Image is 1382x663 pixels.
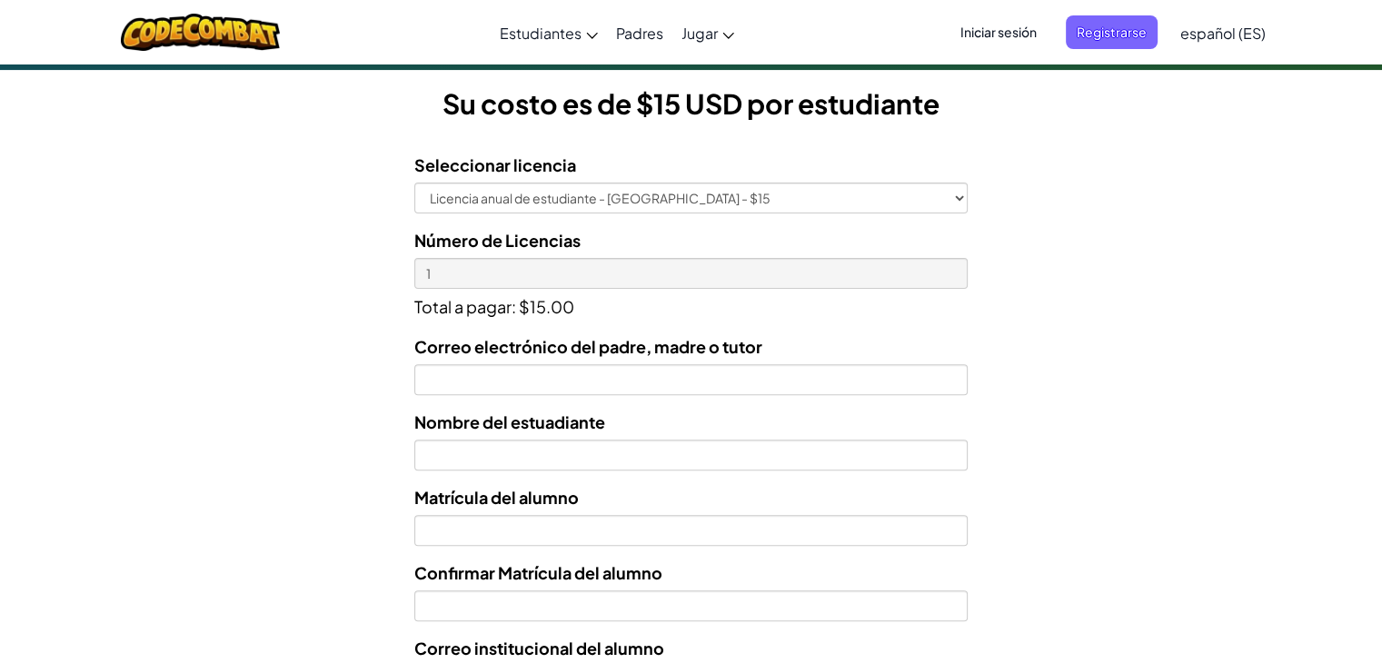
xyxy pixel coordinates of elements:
span: español (ES) [1180,24,1266,43]
span: Jugar [681,24,718,43]
label: Correo institucional del alumno [414,635,664,661]
label: Número de Licencias [414,227,581,253]
label: Confirmar Matrícula del alumno [414,559,662,586]
span: Estudiantes [500,24,582,43]
p: Total a pagar: $15.00 [414,289,967,320]
a: Padres [607,8,672,57]
a: español (ES) [1171,8,1275,57]
a: Estudiantes [491,8,607,57]
label: Nombre del estuadiante [414,409,605,435]
a: Jugar [672,8,743,57]
img: CodeCombat logo [121,14,280,51]
button: Registrarse [1066,15,1158,49]
button: Iniciar sesión [950,15,1048,49]
label: Correo electrónico del padre, madre o tutor [414,333,762,360]
label: Matrícula del alumno [414,484,579,510]
label: Seleccionar licencia [414,152,576,178]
